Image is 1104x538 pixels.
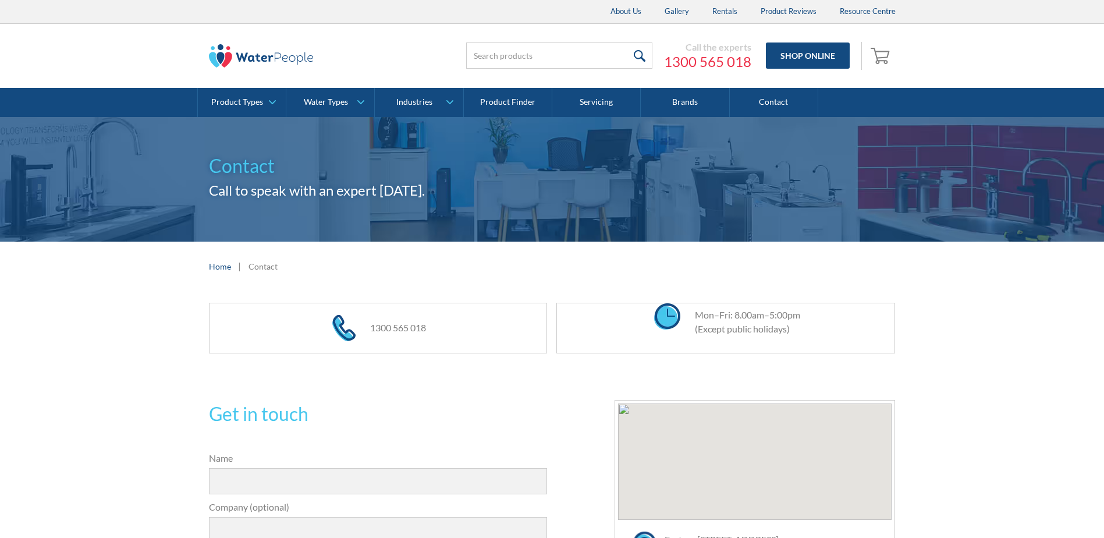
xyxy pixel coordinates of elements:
[466,43,652,69] input: Search products
[198,88,286,117] a: Product Types
[249,260,278,272] div: Contact
[641,88,729,117] a: Brands
[375,88,463,117] a: Industries
[464,88,552,117] a: Product Finder
[370,322,426,333] a: 1300 565 018
[654,303,680,330] img: clock icon
[209,152,896,180] h1: Contact
[286,88,374,117] a: Water Types
[304,97,348,107] div: Water Types
[332,315,356,341] img: phone icon
[766,43,850,69] a: Shop Online
[209,260,231,272] a: Home
[664,41,751,53] div: Call the experts
[868,42,896,70] a: Open empty cart
[209,500,548,514] label: Company (optional)
[209,44,314,68] img: The Water People
[209,451,548,465] label: Name
[730,88,818,117] a: Contact
[552,88,641,117] a: Servicing
[209,400,548,428] h2: Get in touch
[237,259,243,273] div: |
[211,97,263,107] div: Product Types
[664,53,751,70] a: 1300 565 018
[396,97,432,107] div: Industries
[683,308,800,336] div: Mon–Fri: 8.00am–5:00pm (Except public holidays)
[871,46,893,65] img: shopping cart
[209,180,896,201] h2: Call to speak with an expert [DATE].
